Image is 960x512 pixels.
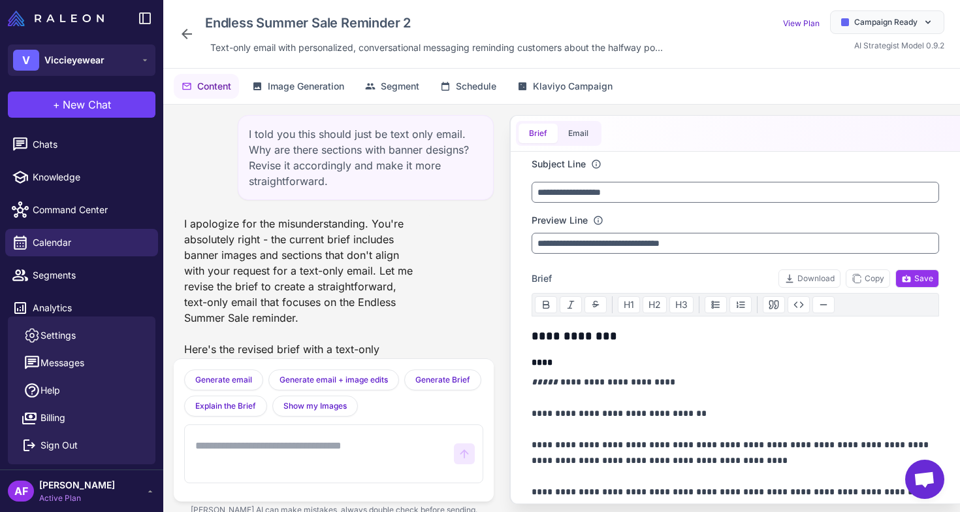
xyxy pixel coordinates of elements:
span: Knowledge [33,170,148,184]
button: +New Chat [8,92,155,118]
label: Subject Line [532,157,586,171]
span: Content [197,79,231,94]
span: Brief [532,271,552,286]
span: Save [901,273,933,284]
span: Calendar [33,235,148,250]
span: Sign Out [40,438,78,452]
span: Viccieyewear [44,53,104,67]
span: Generate email + image edits [280,374,388,386]
span: Campaign Ready [854,16,918,28]
button: Sign Out [13,432,150,459]
button: Email [558,124,599,143]
span: Settings [40,328,76,343]
span: Active Plan [39,492,115,504]
span: AI Strategist Model 0.9.2 [854,41,944,50]
button: Explain the Brief [184,396,267,417]
button: Image Generation [244,74,352,99]
button: Brief [519,124,558,143]
button: Show my Images [272,396,358,417]
button: Generate email [184,369,263,390]
span: Explain the Brief [195,400,256,412]
button: Save [895,269,939,288]
span: [PERSON_NAME] [39,478,115,492]
div: AF [8,481,34,502]
span: Messages [40,356,84,370]
span: + [53,97,60,112]
img: Raleon Logo [8,10,104,26]
a: Segments [5,262,158,289]
span: Command Center [33,203,148,217]
span: Image Generation [268,79,344,94]
a: Help [13,377,150,404]
a: Command Center [5,196,158,224]
button: Generate email + image edits [268,369,399,390]
span: New Chat [63,97,111,112]
span: Klaviyo Campaign [533,79,613,94]
a: View Plan [783,18,820,28]
span: Generate Brief [415,374,470,386]
button: Schedule [432,74,504,99]
div: I apologize for the misunderstanding. You're absolutely right - the current brief includes banner... [174,211,430,378]
button: Generate Brief [404,369,481,390]
button: H2 [643,296,667,313]
span: Text-only email with personalized, conversational messaging reminding customers about the halfway... [210,41,663,55]
a: Calendar [5,229,158,256]
span: Billing [40,411,65,425]
a: Chats [5,131,158,158]
div: Click to edit description [205,38,668,58]
button: H3 [669,296,694,313]
button: VViccieyewear [8,44,155,76]
button: H1 [618,296,640,313]
div: Click to edit campaign name [200,10,668,35]
a: Knowledge [5,163,158,191]
span: Segments [33,268,148,282]
a: Open chat [905,460,944,499]
button: Content [174,74,239,99]
a: Analytics [5,294,158,322]
span: Segment [381,79,419,94]
span: Analytics [33,301,148,315]
span: Chats [33,137,148,152]
button: Copy [846,269,890,288]
button: Klaviyo Campaign [509,74,620,99]
div: V [13,50,39,71]
button: Segment [357,74,427,99]
div: I told you this should just be text only email. Why are there sections with banner designs? Revis... [238,115,494,200]
span: Help [40,383,60,398]
span: Generate email [195,374,252,386]
span: Schedule [456,79,496,94]
button: Download [778,269,840,288]
label: Preview Line [532,213,588,228]
button: Messages [13,349,150,377]
span: Copy [852,273,884,284]
span: Show my Images [283,400,347,412]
